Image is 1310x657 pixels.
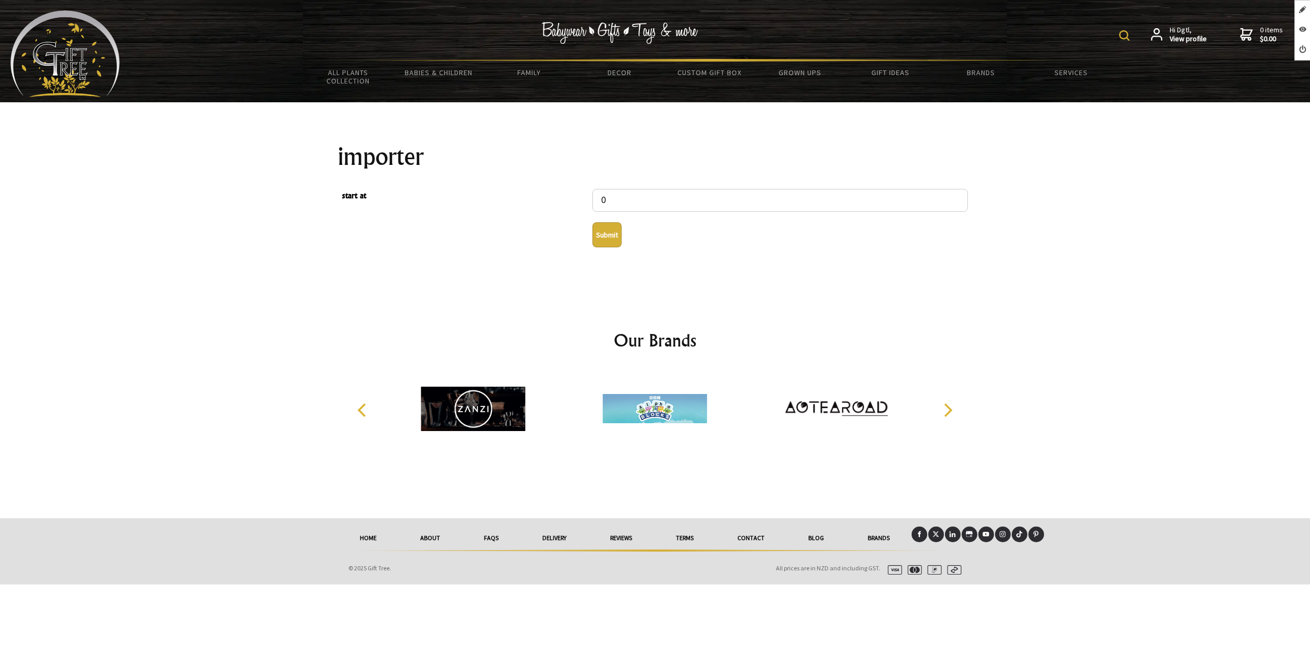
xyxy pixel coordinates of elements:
[603,369,707,448] img: Alphablocks
[715,527,786,550] a: Contact
[1170,26,1207,44] span: Hi Dgtl,
[978,527,994,542] a: Youtube
[1151,26,1207,44] a: Hi Dgtl,View profile
[10,10,120,97] img: Babyware - Gifts - Toys and more...
[592,222,622,247] button: Submit
[903,565,922,575] img: mastercard.svg
[654,527,715,550] a: Terms
[845,62,936,83] a: Gift Ideas
[1170,34,1207,44] strong: View profile
[936,62,1026,83] a: Brands
[592,189,968,212] input: start at
[1119,30,1130,41] img: product search
[776,564,880,572] span: All prices are in NZD and including GST.
[1260,25,1283,44] span: 0 items
[1260,34,1283,44] strong: $0.00
[755,62,845,83] a: Grown Ups
[484,62,574,83] a: Family
[883,565,902,575] img: visa.svg
[520,527,588,550] a: delivery
[943,565,962,575] img: afterpay.svg
[786,527,846,550] a: Blog
[398,527,462,550] a: About
[541,22,698,44] img: Babywear - Gifts - Toys & more
[1026,62,1117,83] a: Services
[1028,527,1044,542] a: Pinterest
[1240,26,1283,44] a: 0 items$0.00
[912,527,927,542] a: Facebook
[588,527,654,550] a: reviews
[664,62,755,83] a: Custom Gift Box
[945,527,961,542] a: LinkedIn
[342,189,587,204] span: start at
[923,565,942,575] img: paypal.svg
[462,527,520,550] a: FAQs
[338,144,972,169] h1: importer
[936,399,959,422] button: Next
[393,62,483,83] a: Babies & Children
[348,564,391,572] span: © 2025 Gift Tree.
[928,527,944,542] a: X (Twitter)
[574,62,664,83] a: Decor
[846,527,912,550] a: Brands
[338,527,398,550] a: Home
[784,369,889,448] img: Aotearoad
[303,62,393,92] a: All Plants Collection
[421,369,526,448] img: Zanzi
[351,399,374,422] button: Previous
[995,527,1011,542] a: Instagram
[1012,527,1027,542] a: Tiktok
[346,328,964,353] h2: Our Brands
